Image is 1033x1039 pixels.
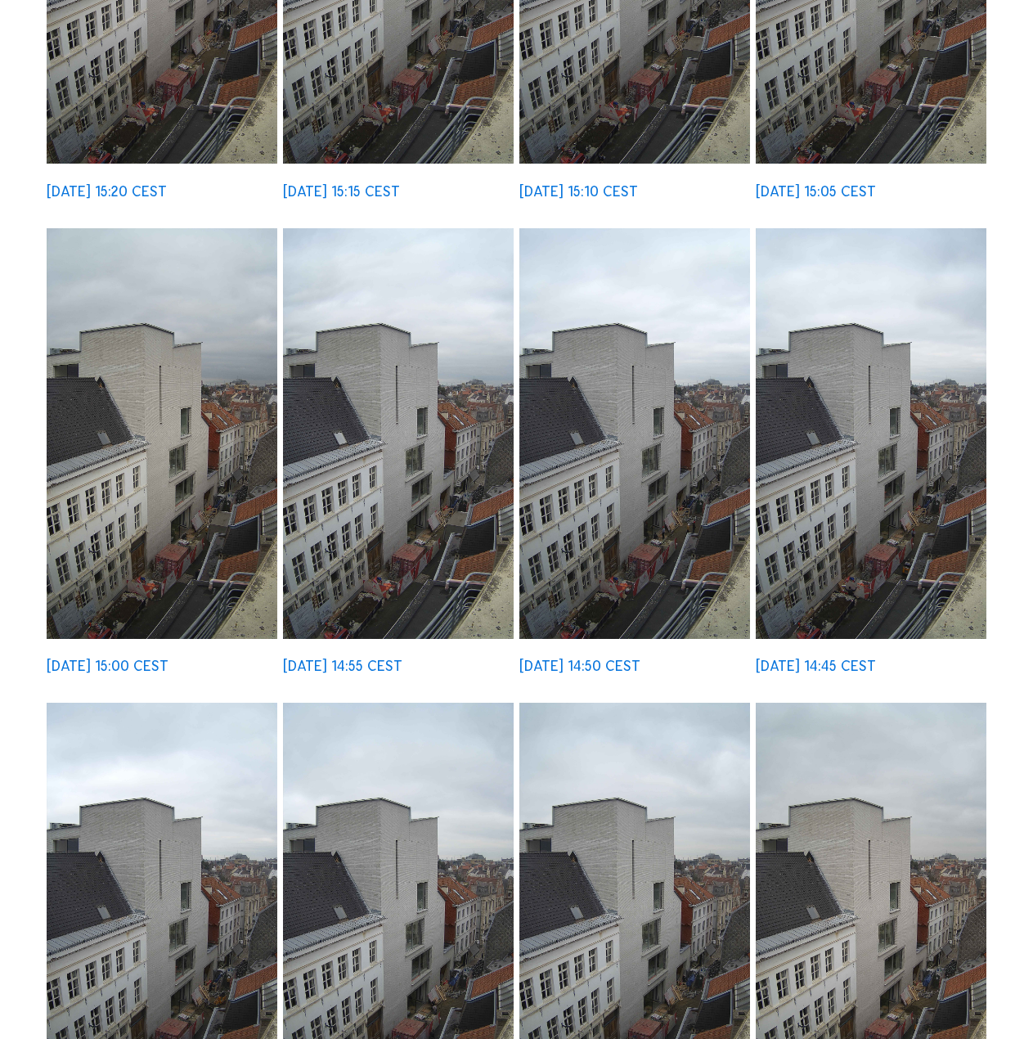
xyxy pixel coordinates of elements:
div: [DATE] 15:10 CEST [519,185,638,200]
div: [DATE] 15:00 CEST [47,659,168,674]
img: image_53775911 [47,228,277,639]
div: [DATE] 14:50 CEST [519,659,640,674]
div: [DATE] 15:05 CEST [756,185,876,200]
div: [DATE] 14:45 CEST [756,659,876,674]
div: [DATE] 14:55 CEST [283,659,402,674]
div: [DATE] 15:15 CEST [283,185,400,200]
img: image_53775751 [283,228,514,639]
img: image_53775586 [519,228,750,639]
div: [DATE] 15:20 CEST [47,185,167,200]
img: image_53775437 [756,228,986,639]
